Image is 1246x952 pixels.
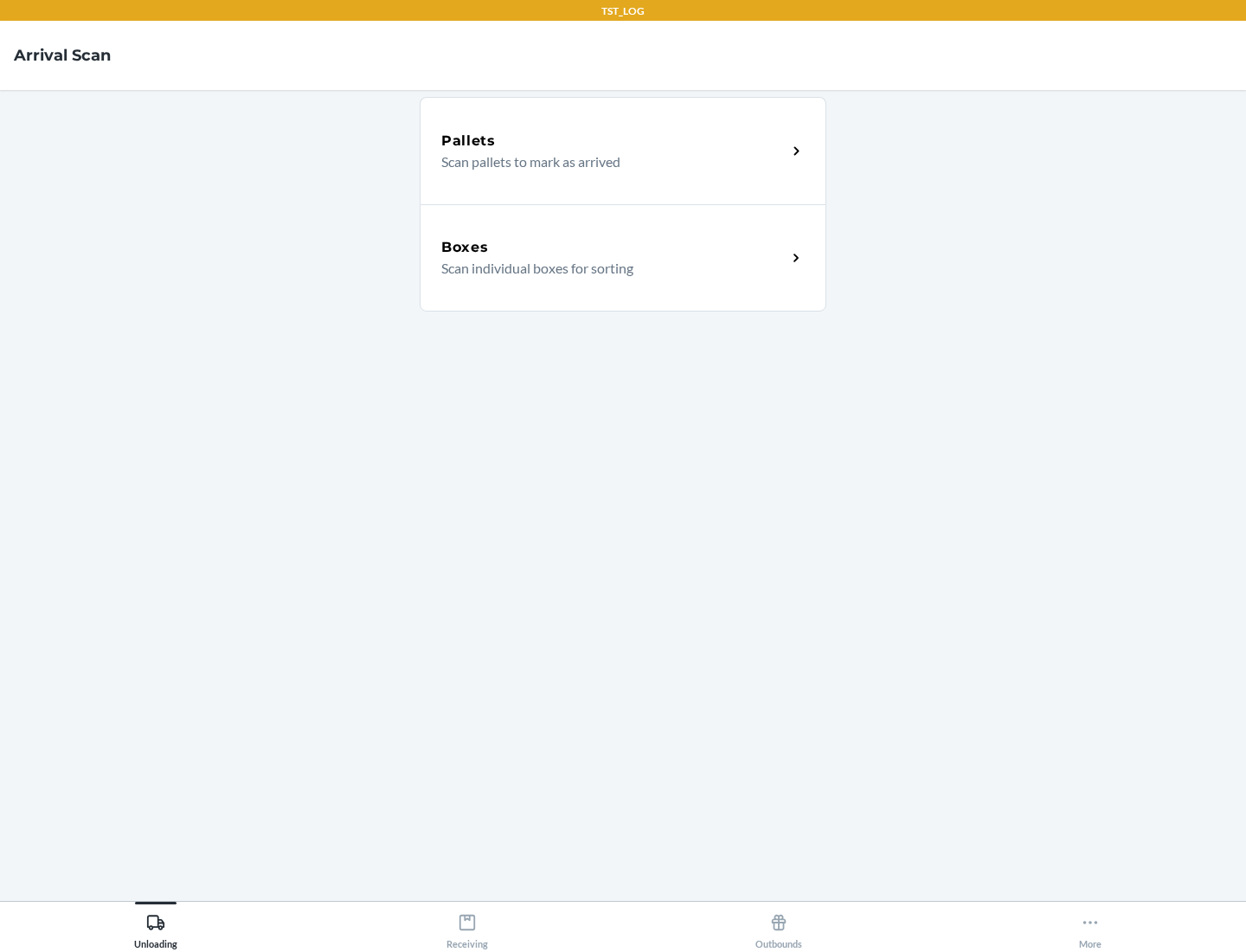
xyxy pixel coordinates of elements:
a: PalletsScan pallets to mark as arrived [420,97,826,204]
button: More [934,902,1246,949]
h5: Pallets [441,131,496,151]
div: More [1079,906,1101,949]
p: Scan individual boxes for sorting [441,258,773,279]
a: BoxesScan individual boxes for sorting [420,204,826,312]
button: Outbounds [623,902,934,949]
h4: Arrival Scan [14,44,111,67]
div: Unloading [134,906,177,949]
p: Scan pallets to mark as arrived [441,151,773,172]
h5: Boxes [441,237,489,258]
button: Receiving [311,902,623,949]
div: Receiving [446,906,488,949]
div: Outbounds [755,906,802,949]
p: TST_LOG [601,3,645,19]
